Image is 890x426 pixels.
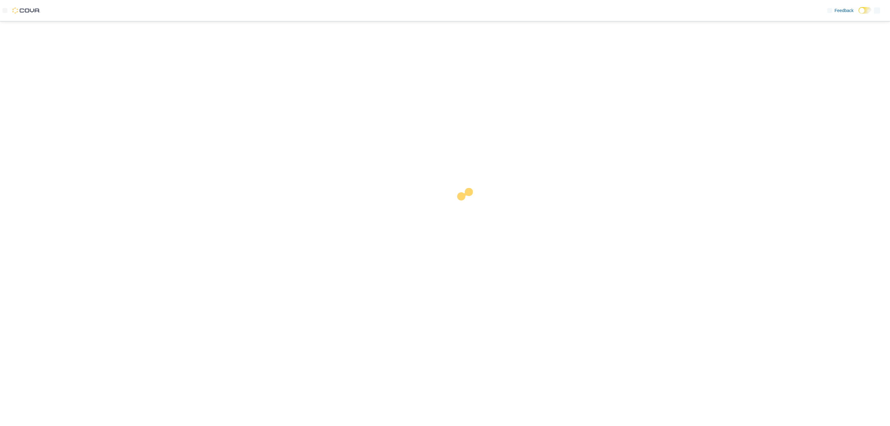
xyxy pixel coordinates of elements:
img: cova-loader [445,183,491,230]
a: Feedback [825,4,856,17]
span: Feedback [835,7,854,14]
img: Cova [12,7,40,14]
input: Dark Mode [858,7,871,14]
